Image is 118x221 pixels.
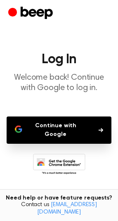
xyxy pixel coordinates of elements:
a: Beep [8,5,55,21]
p: Welcome back! Continue with Google to log in. [7,73,111,93]
span: Contact us [5,202,113,216]
button: Continue with Google [7,116,111,144]
a: [EMAIL_ADDRESS][DOMAIN_NAME] [37,202,97,215]
h1: Log In [7,53,111,66]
